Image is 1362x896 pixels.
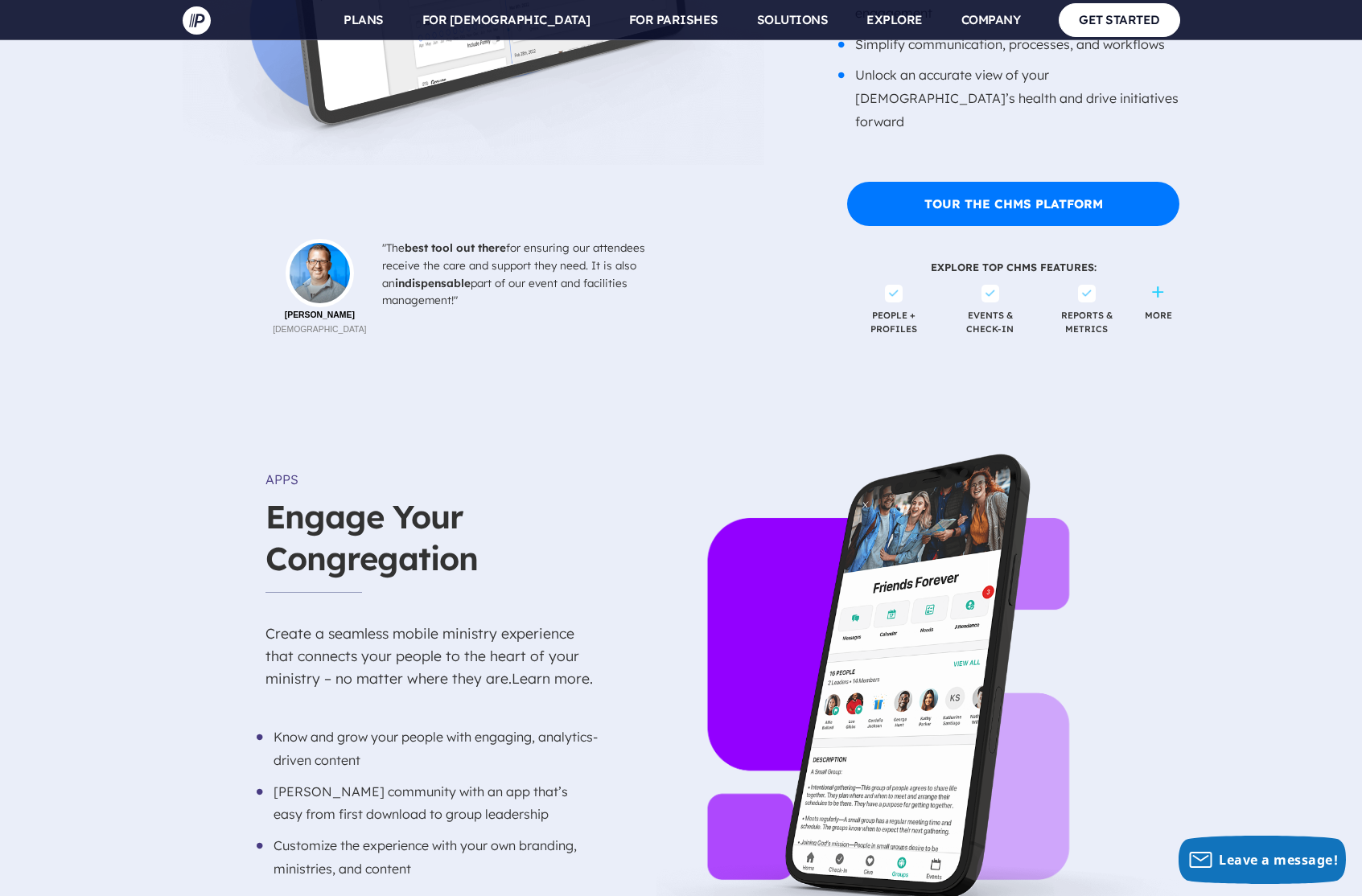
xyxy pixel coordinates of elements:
li: [PERSON_NAME] community with an app that’s easy from first download to group leadership [265,772,598,826]
h3: Engage Your Congregation [265,495,598,592]
a: Learn more. [512,669,593,687]
span: Leave a message! [1219,851,1338,869]
a: Tour the ChMS Platform [847,182,1179,226]
li: Customize the experience with your own branding, ministries, and content [265,826,598,880]
a: MORE [1145,309,1172,323]
span: EXPLORE TOP CHMS FEATURES: [847,226,1179,285]
span: REPORTS & METRICS [1040,285,1134,356]
span: PEOPLE + PROFILES [847,285,940,356]
span: EVENTS & CHECK-IN [944,285,1037,356]
li: Simplify communication, processes, and workflows [847,25,1179,56]
li: Unlock an accurate view of your [DEMOGRAPHIC_DATA]’s health and drive initiatives forward [847,55,1179,133]
a: GET STARTED [1059,3,1180,36]
li: Know and grow your people with engaging, analytics-driven content [265,717,598,771]
h6: APPS [265,464,598,495]
button: Leave a message! [1179,836,1346,884]
p: Create a seamless mobile ministry experience that connects your people to the heart of your minis... [265,606,598,717]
